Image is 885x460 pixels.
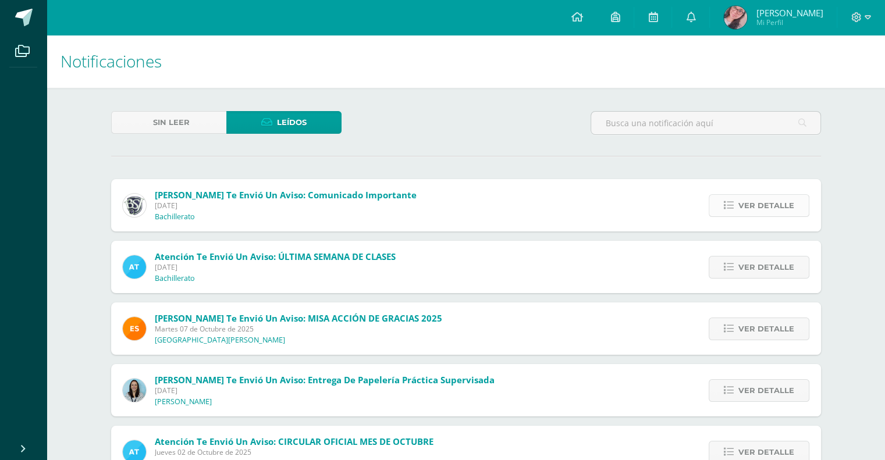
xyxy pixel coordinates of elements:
span: Martes 07 de Octubre de 2025 [155,324,442,334]
p: [GEOGRAPHIC_DATA][PERSON_NAME] [155,336,285,345]
span: Ver detalle [738,318,794,340]
span: [DATE] [155,201,417,211]
span: [DATE] [155,262,396,272]
span: Ver detalle [738,195,794,216]
span: [PERSON_NAME] te envió un aviso: Entrega de papelería Práctica Supervisada [155,374,495,386]
img: 68642f86798724fb740e2545e3872e94.png [724,6,747,29]
img: 9b923b7a5257eca232f958b02ed92d0f.png [123,194,146,217]
a: Leídos [226,111,342,134]
input: Busca una notificación aquí [591,112,820,134]
span: Mi Perfil [756,17,823,27]
span: Atención te envió un aviso: ÚLTIMA SEMANA DE CLASES [155,251,396,262]
span: Notificaciones [61,50,162,72]
span: Leídos [277,112,307,133]
img: aed16db0a88ebd6752f21681ad1200a1.png [123,379,146,402]
p: [PERSON_NAME] [155,397,212,406]
a: Sin leer [111,111,226,134]
p: Bachillerato [155,212,195,222]
span: [DATE] [155,386,495,395]
img: 9fc725f787f6a993fc92a288b7a8b70c.png [123,255,146,279]
p: Bachillerato [155,274,195,283]
span: Jueves 02 de Octubre de 2025 [155,447,433,457]
span: Ver detalle [738,256,794,278]
span: [PERSON_NAME] [756,7,823,19]
span: Atención te envió un aviso: CIRCULAR OFICIAL MES DE OCTUBRE [155,436,433,447]
span: [PERSON_NAME] te envió un aviso: MISA ACCIÓN DE GRACIAS 2025 [155,312,442,324]
span: Ver detalle [738,380,794,401]
span: Sin leer [153,112,190,133]
img: 4ba0fbdb24318f1bbd103ebd070f4524.png [123,317,146,340]
span: [PERSON_NAME] te envió un aviso: Comunicado Importante [155,189,417,201]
